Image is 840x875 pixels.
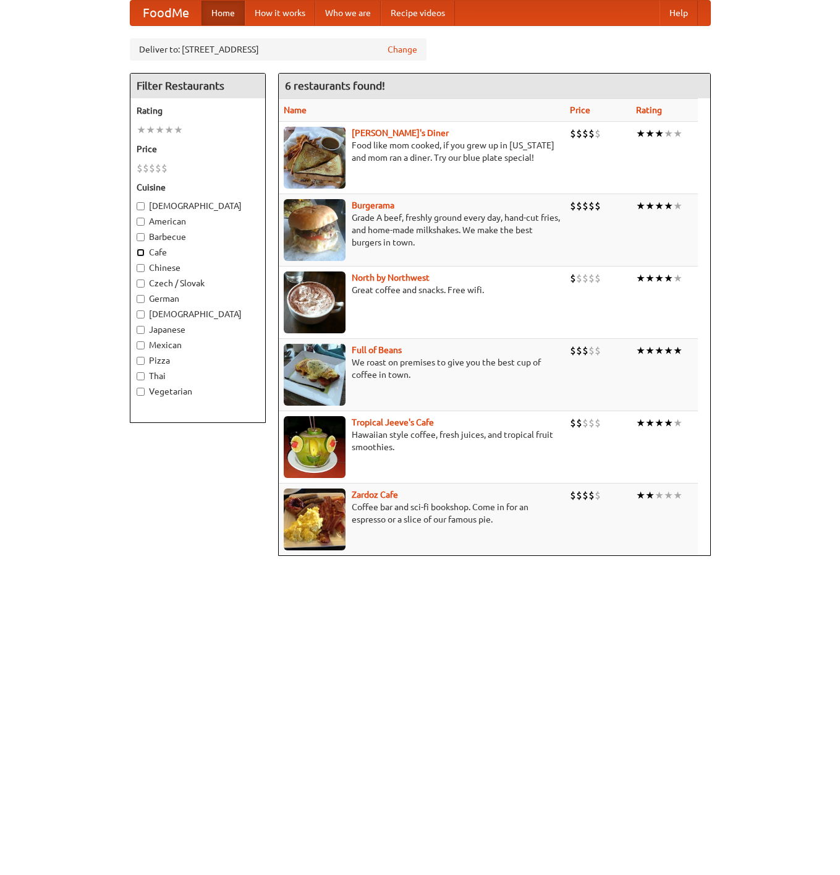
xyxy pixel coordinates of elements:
[570,199,576,213] li: $
[576,199,582,213] li: $
[137,310,145,318] input: [DEMOGRAPHIC_DATA]
[284,356,560,381] p: We roast on premises to give you the best cup of coffee in town.
[664,127,673,140] li: ★
[137,308,259,320] label: [DEMOGRAPHIC_DATA]
[284,127,346,189] img: sallys.jpg
[137,264,145,272] input: Chinese
[137,385,259,398] label: Vegetarian
[636,199,645,213] li: ★
[137,295,145,303] input: German
[352,200,394,210] a: Burgerama
[137,200,259,212] label: [DEMOGRAPHIC_DATA]
[664,489,673,502] li: ★
[636,105,662,115] a: Rating
[137,280,145,288] input: Czech / Slovak
[352,417,434,427] a: Tropical Jeeve's Cafe
[143,161,149,175] li: $
[155,123,164,137] li: ★
[137,372,145,380] input: Thai
[645,416,655,430] li: ★
[570,344,576,357] li: $
[664,199,673,213] li: ★
[352,490,398,500] a: Zardoz Cafe
[284,211,560,249] p: Grade A beef, freshly ground every day, hand-cut fries, and home-made milkshakes. We make the bes...
[137,339,259,351] label: Mexican
[655,344,664,357] li: ★
[245,1,315,25] a: How it works
[284,105,307,115] a: Name
[137,249,145,257] input: Cafe
[137,246,259,258] label: Cafe
[285,80,385,92] ng-pluralize: 6 restaurants found!
[284,501,560,526] p: Coffee bar and sci-fi bookshop. Come in for an espresso or a slice of our famous pie.
[673,489,682,502] li: ★
[137,181,259,194] h5: Cuisine
[137,231,259,243] label: Barbecue
[588,416,595,430] li: $
[137,233,145,241] input: Barbecue
[588,127,595,140] li: $
[595,127,601,140] li: $
[137,323,259,336] label: Japanese
[570,271,576,285] li: $
[149,161,155,175] li: $
[645,489,655,502] li: ★
[673,127,682,140] li: ★
[130,38,426,61] div: Deliver to: [STREET_ADDRESS]
[284,284,560,296] p: Great coffee and snacks. Free wifi.
[645,199,655,213] li: ★
[645,344,655,357] li: ★
[664,271,673,285] li: ★
[582,199,588,213] li: $
[588,271,595,285] li: $
[655,271,664,285] li: ★
[655,127,664,140] li: ★
[284,429,560,453] p: Hawaiian style coffee, fresh juices, and tropical fruit smoothies.
[284,139,560,164] p: Food like mom cooked, if you grew up in [US_STATE] and mom ran a diner. Try our blue plate special!
[137,354,259,367] label: Pizza
[137,357,145,365] input: Pizza
[673,199,682,213] li: ★
[137,105,259,117] h5: Rating
[636,489,645,502] li: ★
[570,105,590,115] a: Price
[636,127,645,140] li: ★
[673,271,682,285] li: ★
[673,344,682,357] li: ★
[673,416,682,430] li: ★
[161,161,168,175] li: $
[636,344,645,357] li: ★
[655,489,664,502] li: ★
[352,273,430,283] a: North by Northwest
[576,344,582,357] li: $
[388,43,417,56] a: Change
[137,326,145,334] input: Japanese
[381,1,455,25] a: Recipe videos
[655,416,664,430] li: ★
[660,1,698,25] a: Help
[664,416,673,430] li: ★
[595,489,601,502] li: $
[570,489,576,502] li: $
[582,271,588,285] li: $
[137,215,259,228] label: American
[582,489,588,502] li: $
[130,74,265,98] h4: Filter Restaurants
[582,127,588,140] li: $
[137,143,259,155] h5: Price
[576,489,582,502] li: $
[352,128,449,138] b: [PERSON_NAME]'s Diner
[284,344,346,406] img: beans.jpg
[315,1,381,25] a: Who we are
[595,416,601,430] li: $
[595,199,601,213] li: $
[588,489,595,502] li: $
[645,127,655,140] li: ★
[576,271,582,285] li: $
[570,416,576,430] li: $
[137,202,145,210] input: [DEMOGRAPHIC_DATA]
